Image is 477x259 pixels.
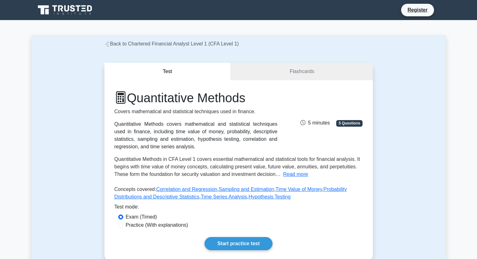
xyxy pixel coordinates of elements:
[249,194,291,199] a: Hypothesis Testing
[114,156,360,177] span: Quantitative Methods in CFA Level 1 covers essential mathematical and statistical tools for finan...
[231,63,373,81] a: Flashcards
[336,120,363,126] span: 5 Questions
[114,186,363,203] p: Concepts covered: , , , , ,
[201,194,247,199] a: Time Series Analysis
[104,63,231,81] button: Test
[300,120,330,125] span: 5 minutes
[126,221,188,229] label: Practice (With explanations)
[126,213,157,221] label: Exam (Timed)
[114,108,278,115] p: Covers mathematical and statistical techniques used in finance.
[219,187,274,192] a: Sampling and Estimation
[204,237,273,250] a: Start practice test
[156,187,217,192] a: Correlation and Regression
[114,203,363,213] div: Test mode:
[404,6,431,14] a: Register
[283,171,308,178] button: Read more
[276,187,322,192] a: Time Value of Money
[114,90,278,105] h1: Quantitative Methods
[114,120,278,151] div: Quantitative Methods covers mathematical and statistical techniques used in finance, including ti...
[104,41,239,46] a: Back to Chartered Financial Analyst Level 1 (CFA Level 1)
